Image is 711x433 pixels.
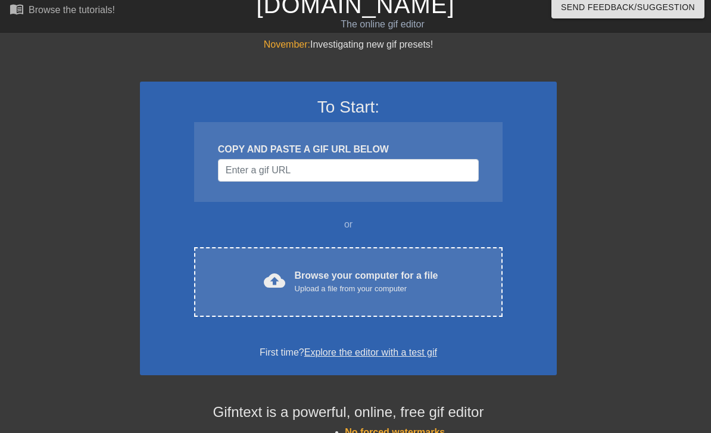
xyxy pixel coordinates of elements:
span: menu_book [10,2,24,16]
div: Upload a file from your computer [295,283,438,295]
h4: Gifntext is a powerful, online, free gif editor [140,404,557,421]
a: Explore the editor with a test gif [304,347,437,357]
div: COPY AND PASTE A GIF URL BELOW [218,142,479,157]
span: cloud_upload [264,270,285,291]
span: November: [264,39,310,49]
a: Browse the tutorials! [10,2,115,20]
div: Browse your computer for a file [295,269,438,295]
div: First time? [155,345,541,360]
div: Browse the tutorials! [29,5,115,15]
input: Username [218,159,479,182]
div: or [171,217,526,232]
div: The online gif editor [243,17,522,32]
div: Investigating new gif presets! [140,38,557,52]
h3: To Start: [155,97,541,117]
